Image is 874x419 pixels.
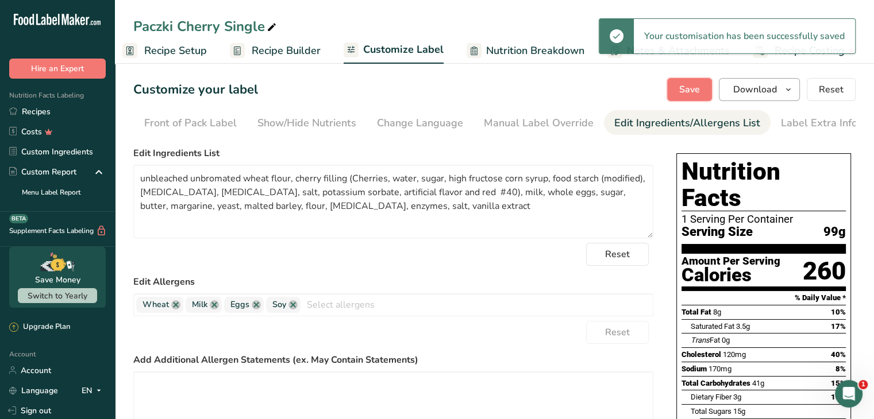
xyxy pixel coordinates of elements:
[733,407,745,416] span: 15g
[682,225,753,239] span: Serving Size
[709,364,731,373] span: 170mg
[9,321,70,333] div: Upgrade Plan
[781,115,857,131] div: Label Extra Info
[682,214,846,225] div: 1 Serving Per Container
[133,16,279,37] div: Paczki Cherry Single
[691,336,710,344] i: Trans
[9,59,106,79] button: Hire an Expert
[9,166,76,178] div: Custom Report
[133,80,258,99] h1: Customize your label
[823,225,846,239] span: 99g
[682,267,780,284] div: Calories
[272,298,286,311] span: Soy
[122,38,207,64] a: Recipe Setup
[586,321,649,344] button: Reset
[18,288,97,303] button: Switch to Yearly
[819,83,844,96] span: Reset
[719,78,800,101] button: Download
[691,336,720,344] span: Fat
[682,158,846,211] h1: Nutrition Facts
[722,336,730,344] span: 0g
[835,380,863,408] iframe: Intercom live chat
[230,298,249,311] span: Eggs
[377,115,463,131] div: Change Language
[9,381,58,401] a: Language
[831,350,846,359] span: 40%
[831,393,846,401] span: 10%
[752,379,764,387] span: 41g
[467,38,584,64] a: Nutrition Breakdown
[133,353,653,367] label: Add Additional Allergen Statements (ex. May Contain Statements)
[682,350,721,359] span: Cholesterol
[144,43,207,59] span: Recipe Setup
[803,256,846,286] div: 260
[257,115,356,131] div: Show/Hide Nutrients
[586,243,649,266] button: Reset
[605,247,630,261] span: Reset
[486,43,584,59] span: Nutrition Breakdown
[691,393,731,401] span: Dietary Fiber
[252,43,321,59] span: Recipe Builder
[682,256,780,267] div: Amount Per Serving
[831,308,846,316] span: 10%
[836,364,846,373] span: 8%
[363,42,444,57] span: Customize Label
[192,298,207,311] span: Milk
[144,115,237,131] div: Front of Pack Label
[733,83,777,96] span: Download
[682,364,707,373] span: Sodium
[667,78,712,101] button: Save
[723,350,746,359] span: 120mg
[713,308,721,316] span: 8g
[682,308,711,316] span: Total Fat
[753,38,856,64] a: Recipe Costing
[682,291,846,305] section: % Daily Value *
[28,290,87,301] span: Switch to Yearly
[301,296,653,313] input: Select allergens
[691,322,734,331] span: Saturated Fat
[230,38,321,64] a: Recipe Builder
[634,19,855,53] div: Your customisation has been successfully saved
[133,146,653,160] label: Edit Ingredients List
[9,214,28,223] div: BETA
[484,115,594,131] div: Manual Label Override
[831,379,846,387] span: 15%
[807,78,856,101] button: Reset
[143,298,169,311] span: Wheat
[736,322,750,331] span: 3.5g
[691,407,731,416] span: Total Sugars
[679,83,700,96] span: Save
[858,380,868,389] span: 1
[682,379,750,387] span: Total Carbohydrates
[82,383,106,397] div: EN
[733,393,741,401] span: 3g
[35,274,80,286] div: Save Money
[605,325,630,339] span: Reset
[133,275,653,289] label: Edit Allergens
[614,115,760,131] div: Edit Ingredients/Allergens List
[831,322,846,331] span: 17%
[344,37,444,64] a: Customize Label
